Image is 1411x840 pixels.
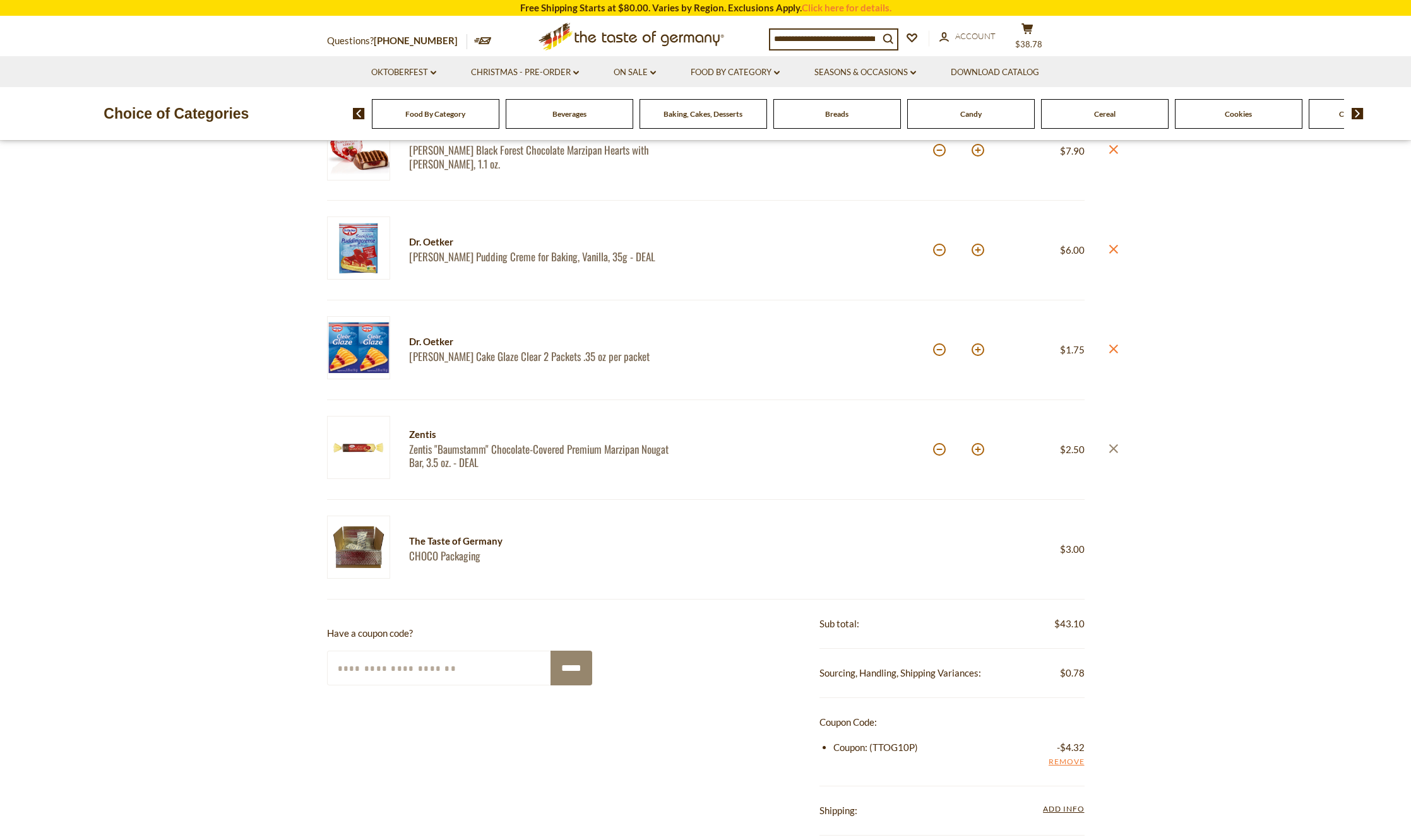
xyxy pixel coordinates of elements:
[825,109,848,119] a: Breads
[1352,108,1364,119] img: next arrow
[1060,665,1085,681] span: $0.78
[814,66,916,80] a: Seasons & Occasions
[327,216,390,280] img: Dr. Oetker Backfeste PuddingCreme Vanilla
[1049,755,1085,769] a: Remove
[833,740,1085,755] li: Coupon: (TTOG10P)
[327,625,592,641] p: Have a coupon code?
[471,66,579,80] a: Christmas - PRE-ORDER
[1060,244,1085,256] span: $6.00
[1094,109,1116,119] a: Cereal
[327,416,390,479] img: Zentis "Baumstamm" Chocolate-Covered Premium Marzipan Nougat Bar, 3.5 oz. - DEAL
[409,334,684,350] div: Dr. Oetker
[819,618,859,629] span: Sub total:
[327,117,390,180] img: Reber Black Forest Chocolate Marzipan Hearts with Cherry Brandy, 1.1 oz.
[1060,444,1085,455] span: $2.50
[353,108,365,119] img: previous arrow
[405,109,465,119] a: Food By Category
[409,250,684,263] a: [PERSON_NAME] Pudding Creme for Baking, Vanilla, 35g - DEAL
[819,667,981,678] span: Sourcing, Handling, Shipping Variances:
[409,234,684,250] div: Dr. Oetker
[409,427,684,442] div: Zentis
[955,31,996,41] span: Account
[327,516,390,579] img: CHOCO Packaging
[1060,543,1085,555] span: $3.00
[1339,109,1405,119] a: Coffee, Cocoa & Tea
[614,66,656,80] a: On Sale
[1054,616,1085,632] span: $43.10
[327,33,467,49] p: Questions?
[939,30,996,44] a: Account
[409,350,684,363] a: [PERSON_NAME] Cake Glaze Clear 2 Packets .35 oz per packet
[371,66,436,80] a: Oktoberfest
[951,66,1039,80] a: Download Catalog
[802,2,891,13] a: Click here for details.
[1060,145,1085,157] span: $7.90
[1043,804,1084,813] span: Add Info
[1057,740,1085,755] span: -$4.32
[409,549,726,562] a: CHOCO Packaging
[1015,39,1042,49] span: $38.78
[819,716,877,728] span: Coupon Code:
[409,442,684,470] a: Zentis "Baumstamm" Chocolate-Covered Premium Marzipan Nougat Bar, 3.5 oz. - DEAL
[374,35,458,46] a: [PHONE_NUMBER]
[960,109,982,119] a: Candy
[327,316,390,379] img: Dr. Oetker Cake Glaze Clear 2 Packets .35 oz per packet
[1009,23,1047,54] button: $38.78
[552,109,586,119] a: Beverages
[409,533,726,549] div: The Taste of Germany
[409,143,684,170] a: [PERSON_NAME] Black Forest Chocolate Marzipan Hearts with [PERSON_NAME], 1.1 oz.
[664,109,742,119] a: Baking, Cakes, Desserts
[691,66,780,80] a: Food By Category
[1060,344,1085,355] span: $1.75
[1225,109,1252,119] a: Cookies
[819,805,857,816] span: Shipping:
